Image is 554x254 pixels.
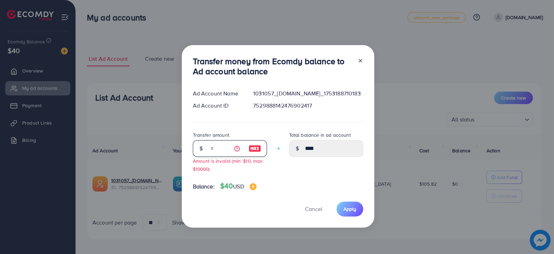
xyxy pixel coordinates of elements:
[187,102,248,110] div: Ad Account ID
[289,132,351,138] label: Total balance in ad account
[343,205,356,212] span: Apply
[187,90,248,98] div: Ad Account Name
[248,90,368,98] div: 1031057_[DOMAIN_NAME]_1753188710183
[193,158,263,172] small: Amount is invalid (min: $10, max: $10000)
[248,102,368,110] div: 7529888142476902417
[305,205,322,213] span: Cancel
[249,144,261,153] img: image
[220,182,257,190] h4: $40
[296,202,331,217] button: Cancel
[193,132,229,138] label: Transfer amount
[193,56,352,76] h3: Transfer money from Ecomdy balance to Ad account balance
[193,183,215,190] span: Balance:
[337,202,363,217] button: Apply
[233,183,244,190] span: USD
[250,183,257,190] img: image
